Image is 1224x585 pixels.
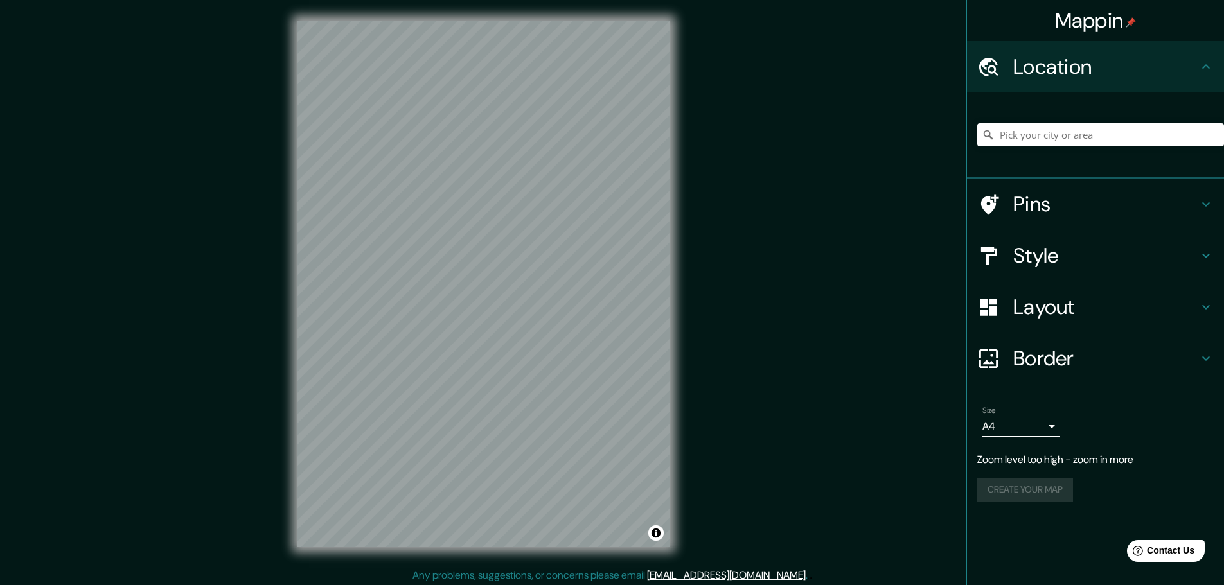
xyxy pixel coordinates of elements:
[297,21,670,547] canvas: Map
[1055,8,1137,33] h4: Mappin
[1013,345,1198,371] h4: Border
[982,416,1060,437] div: A4
[1110,535,1210,571] iframe: Help widget launcher
[412,568,808,583] p: Any problems, suggestions, or concerns please email .
[647,568,806,582] a: [EMAIL_ADDRESS][DOMAIN_NAME]
[1126,17,1136,28] img: pin-icon.png
[1013,54,1198,80] h4: Location
[977,452,1214,467] p: Zoom level too high - zoom in more
[1013,191,1198,217] h4: Pins
[977,123,1224,146] input: Pick your city or area
[810,568,812,583] div: .
[967,333,1224,384] div: Border
[967,41,1224,92] div: Location
[1013,294,1198,320] h4: Layout
[967,281,1224,333] div: Layout
[982,405,996,416] label: Size
[967,179,1224,230] div: Pins
[648,525,664,541] button: Toggle attribution
[967,230,1224,281] div: Style
[808,568,810,583] div: .
[1013,243,1198,268] h4: Style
